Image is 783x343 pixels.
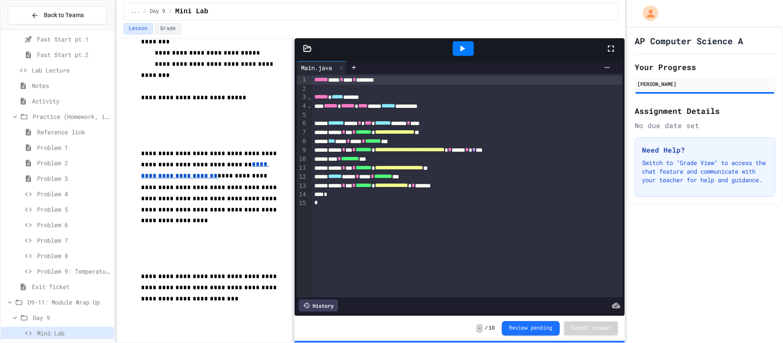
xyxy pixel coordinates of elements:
span: Lab Lecture [32,66,111,75]
span: / [169,8,172,15]
span: / [143,8,146,15]
span: / [485,325,488,332]
div: 10 [297,155,307,164]
div: 5 [297,111,307,119]
span: Problem 3 [37,174,111,183]
div: 6 [297,119,307,128]
div: History [299,300,338,312]
div: Main.java [297,63,336,72]
div: 9 [297,146,307,155]
span: D9-11: Module Wrap Up [28,298,111,307]
button: Submit Answer [564,322,618,335]
span: Mini Lab [37,329,111,338]
span: Problem 7 [37,236,111,245]
span: Problem 5 [37,205,111,214]
span: - [476,324,483,333]
h3: Need Help? [642,145,768,155]
span: Problem 2 [37,159,111,168]
span: Back to Teams [44,11,84,20]
button: Grade [155,23,181,34]
span: Exit Ticket [32,282,111,291]
p: Switch to "Grade View" to access the chat feature and communicate with your teacher for help and ... [642,159,768,184]
span: 10 [489,325,495,332]
span: Notes [32,81,111,90]
button: Review pending [502,321,560,336]
span: ... [131,8,140,15]
div: [PERSON_NAME] [637,80,773,88]
div: 1 [297,76,307,85]
span: Problem 4 [37,190,111,199]
span: Mini Lab [175,6,209,17]
span: Problem 8 [37,251,111,260]
div: 4 [297,102,307,111]
span: Day 9 [33,313,111,322]
div: 2 [297,85,307,93]
button: Back to Teams [8,6,107,24]
div: 8 [297,137,307,146]
button: Lesson [123,23,153,34]
h2: Assignment Details [635,105,775,117]
span: Activity [32,97,111,106]
div: My Account [634,3,660,23]
div: 7 [297,128,307,137]
h2: Your Progress [635,61,775,73]
span: Reference link [37,128,111,137]
span: Day 9 [150,8,165,15]
div: 13 [297,182,307,191]
span: Fast Start pt.2 [37,50,111,59]
div: 15 [297,199,307,208]
div: Main.java [297,61,347,74]
span: Submit Answer [571,325,611,332]
div: 11 [297,164,307,173]
div: No due date set [635,120,775,131]
div: 12 [297,173,307,182]
h1: AP Computer Science A [635,35,743,47]
span: Problem 1 [37,143,111,152]
div: 14 [297,190,307,199]
span: Fast Start pt.1 [37,35,111,44]
span: Fold line [307,102,312,109]
div: 3 [297,93,307,102]
span: Problem 6 [37,220,111,230]
span: Fold line [307,94,312,101]
span: Practice (Homework, if needed) [33,112,111,121]
span: Problem 9: Temperature Converter [37,267,111,276]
